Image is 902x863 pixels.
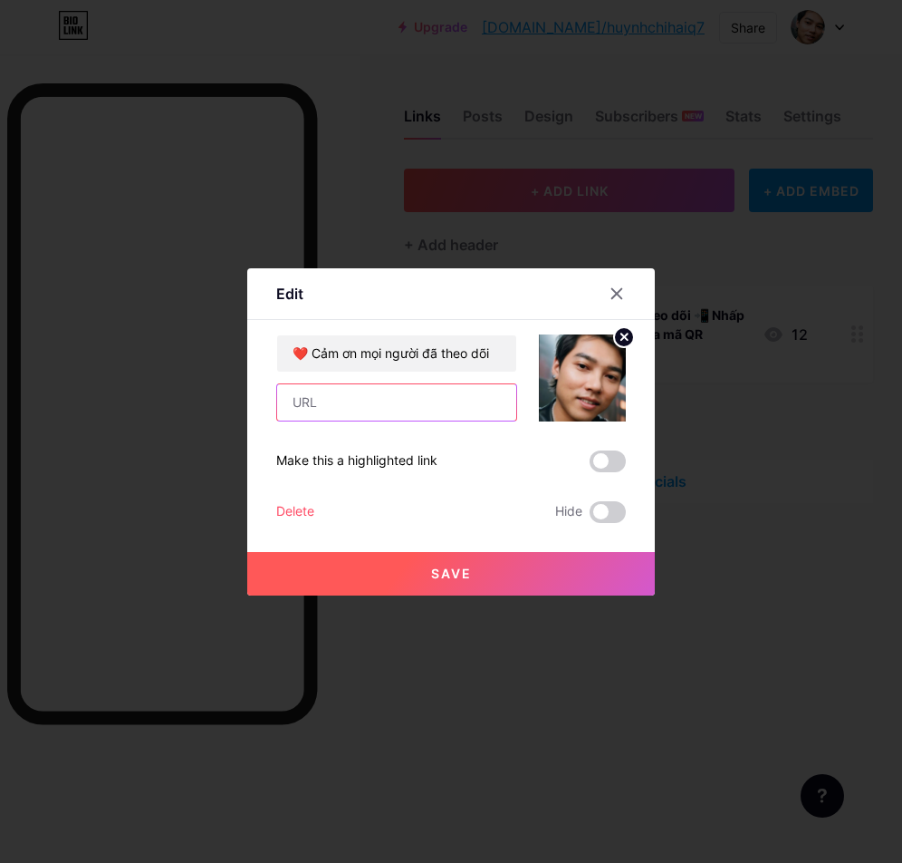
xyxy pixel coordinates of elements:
img: link_thumbnail [539,335,626,422]
div: Make this a highlighted link [276,451,437,472]
span: Save [431,566,472,581]
span: Hide [555,501,582,523]
div: Edit [276,283,303,305]
input: URL [277,384,516,421]
button: Save [247,552,655,596]
div: Delete [276,501,314,523]
input: Title [277,335,516,372]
